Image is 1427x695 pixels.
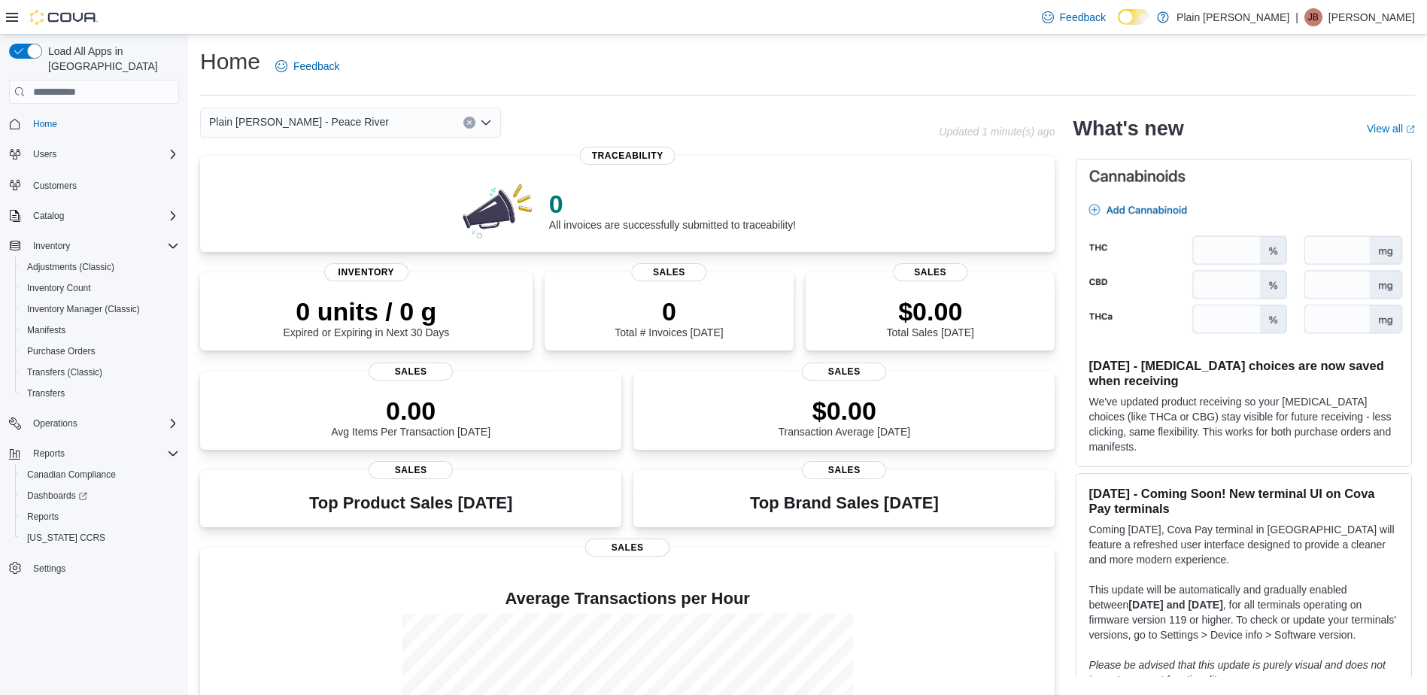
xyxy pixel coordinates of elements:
[3,235,185,256] button: Inventory
[580,147,676,165] span: Traceability
[309,494,512,512] h3: Top Product Sales [DATE]
[33,417,77,429] span: Operations
[1088,486,1399,516] h3: [DATE] - Coming Soon! New terminal UI on Cova Pay terminals
[27,145,179,163] span: Users
[1177,8,1289,26] p: Plain [PERSON_NAME]
[27,511,59,523] span: Reports
[30,10,98,25] img: Cova
[27,560,71,578] a: Settings
[21,279,179,297] span: Inventory Count
[27,282,91,294] span: Inventory Count
[21,529,179,547] span: Washington CCRS
[27,237,179,255] span: Inventory
[21,342,179,360] span: Purchase Orders
[480,117,492,129] button: Open list of options
[1406,125,1415,134] svg: External link
[21,321,71,339] a: Manifests
[331,396,490,438] div: Avg Items Per Transaction [DATE]
[33,148,56,160] span: Users
[1118,9,1149,25] input: Dark Mode
[33,210,64,222] span: Catalog
[3,113,185,135] button: Home
[3,413,185,434] button: Operations
[27,237,76,255] button: Inventory
[21,279,97,297] a: Inventory Count
[1128,599,1222,611] strong: [DATE] and [DATE]
[33,448,65,460] span: Reports
[27,207,70,225] button: Catalog
[27,469,116,481] span: Canadian Compliance
[615,296,723,326] p: 0
[27,445,179,463] span: Reports
[283,296,449,326] p: 0 units / 0 g
[21,384,71,402] a: Transfers
[21,529,111,547] a: [US_STATE] CCRS
[1088,522,1399,567] p: Coming [DATE], Cova Pay terminal in [GEOGRAPHIC_DATA] will feature a refreshed user interface des...
[21,258,179,276] span: Adjustments (Classic)
[549,189,796,231] div: All invoices are successfully submitted to traceability!
[1295,8,1298,26] p: |
[33,240,70,252] span: Inventory
[750,494,939,512] h3: Top Brand Sales [DATE]
[802,461,886,479] span: Sales
[212,590,1043,608] h4: Average Transactions per Hour
[887,296,974,326] p: $0.00
[331,396,490,426] p: 0.00
[324,263,408,281] span: Inventory
[15,464,185,485] button: Canadian Compliance
[21,363,108,381] a: Transfers (Classic)
[632,263,706,281] span: Sales
[549,189,796,219] p: 0
[15,362,185,383] button: Transfers (Classic)
[21,466,122,484] a: Canadian Compliance
[27,145,62,163] button: Users
[1036,2,1112,32] a: Feedback
[209,113,389,131] span: Plain [PERSON_NAME] - Peace River
[585,539,669,557] span: Sales
[3,144,185,165] button: Users
[21,342,102,360] a: Purchase Orders
[200,47,260,77] h1: Home
[21,363,179,381] span: Transfers (Classic)
[27,414,83,432] button: Operations
[27,414,179,432] span: Operations
[27,490,87,502] span: Dashboards
[269,51,345,81] a: Feedback
[21,321,179,339] span: Manifests
[27,114,179,133] span: Home
[27,532,105,544] span: [US_STATE] CCRS
[21,508,65,526] a: Reports
[459,180,537,240] img: 0
[15,506,185,527] button: Reports
[27,324,65,336] span: Manifests
[15,383,185,404] button: Transfers
[15,341,185,362] button: Purchase Orders
[1088,582,1399,642] p: This update will be automatically and gradually enabled between , for all terminals operating on ...
[21,487,93,505] a: Dashboards
[939,126,1055,138] p: Updated 1 minute(s) ago
[27,207,179,225] span: Catalog
[9,107,179,618] nav: Complex example
[779,396,911,426] p: $0.00
[1367,123,1415,135] a: View allExternal link
[15,485,185,506] a: Dashboards
[1118,25,1119,26] span: Dark Mode
[293,59,339,74] span: Feedback
[21,466,179,484] span: Canadian Compliance
[615,296,723,338] div: Total # Invoices [DATE]
[1088,358,1399,388] h3: [DATE] - [MEDICAL_DATA] choices are now saved when receiving
[1073,117,1183,141] h2: What's new
[27,175,179,194] span: Customers
[33,180,77,192] span: Customers
[779,396,911,438] div: Transaction Average [DATE]
[15,320,185,341] button: Manifests
[15,299,185,320] button: Inventory Manager (Classic)
[3,205,185,226] button: Catalog
[42,44,179,74] span: Load All Apps in [GEOGRAPHIC_DATA]
[21,300,146,318] a: Inventory Manager (Classic)
[33,118,57,130] span: Home
[369,461,453,479] span: Sales
[27,387,65,399] span: Transfers
[27,445,71,463] button: Reports
[21,487,179,505] span: Dashboards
